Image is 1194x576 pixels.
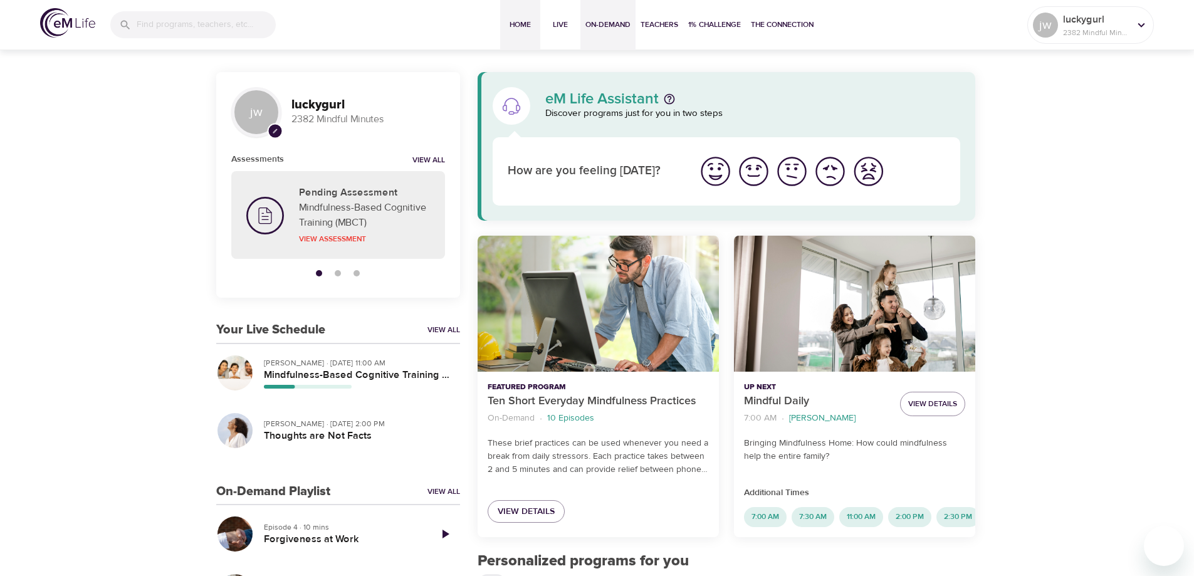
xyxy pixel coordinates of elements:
[478,236,719,372] button: Ten Short Everyday Mindfulness Practices
[264,521,420,533] p: Episode 4 · 10 mins
[501,96,521,116] img: eM Life Assistant
[789,412,856,425] p: [PERSON_NAME]
[264,533,420,546] h5: Forgiveness at Work
[231,87,281,137] div: jw
[839,511,883,522] span: 11:00 AM
[488,500,565,523] a: View Details
[744,486,965,500] p: Additional Times
[299,186,430,199] h5: Pending Assessment
[216,323,325,337] h3: Your Live Schedule
[744,412,777,425] p: 7:00 AM
[291,112,445,127] p: 2382 Mindful Minutes
[734,236,975,372] button: Mindful Daily
[792,511,834,522] span: 7:30 AM
[291,98,445,112] h3: luckygurl
[508,162,681,181] p: How are you feeling [DATE]?
[744,382,890,393] p: Up Next
[688,18,741,31] span: 1% Challenge
[231,152,284,166] h6: Assessments
[430,519,460,549] a: Play Episode
[488,412,535,425] p: On-Demand
[498,504,555,520] span: View Details
[264,418,450,429] p: [PERSON_NAME] · [DATE] 2:00 PM
[585,18,631,31] span: On-Demand
[545,18,575,31] span: Live
[813,154,847,189] img: bad
[1033,13,1058,38] div: jw
[264,369,450,382] h5: Mindfulness-Based Cognitive Training (MBCT)
[1144,526,1184,566] iframe: Button to launch messaging window
[488,393,709,410] p: Ten Short Everyday Mindfulness Practices
[744,507,787,527] div: 7:00 AM
[744,437,965,463] p: Bringing Mindfulness Home: How could mindfulness help the entire family?
[488,410,709,427] nav: breadcrumb
[811,152,849,191] button: I'm feeling bad
[775,154,809,189] img: ok
[736,154,771,189] img: good
[773,152,811,191] button: I'm feeling ok
[216,484,330,499] h3: On-Demand Playlist
[744,511,787,522] span: 7:00 AM
[488,382,709,393] p: Featured Program
[888,511,931,522] span: 2:00 PM
[427,325,460,335] a: View All
[264,357,450,369] p: [PERSON_NAME] · [DATE] 11:00 AM
[698,154,733,189] img: great
[641,18,678,31] span: Teachers
[264,429,450,442] h5: Thoughts are Not Facts
[545,92,659,107] p: eM Life Assistant
[488,437,709,476] p: These brief practices can be used whenever you need a break from daily stressors. Each practice t...
[792,507,834,527] div: 7:30 AM
[839,507,883,527] div: 11:00 AM
[1063,27,1129,38] p: 2382 Mindful Minutes
[505,18,535,31] span: Home
[849,152,888,191] button: I'm feeling worst
[936,507,980,527] div: 2:30 PM
[888,507,931,527] div: 2:00 PM
[908,397,957,411] span: View Details
[851,154,886,189] img: worst
[545,107,961,121] p: Discover programs just for you in two steps
[744,393,890,410] p: Mindful Daily
[137,11,276,38] input: Find programs, teachers, etc...
[40,8,95,38] img: logo
[547,412,594,425] p: 10 Episodes
[696,152,735,191] button: I'm feeling great
[299,200,430,230] p: Mindfulness-Based Cognitive Training (MBCT)
[900,392,965,416] button: View Details
[216,515,254,553] button: Forgiveness at Work
[936,511,980,522] span: 2:30 PM
[782,410,784,427] li: ·
[735,152,773,191] button: I'm feeling good
[412,155,445,166] a: View all notifications
[1063,12,1129,27] p: luckygurl
[478,552,976,570] h2: Personalized programs for you
[427,486,460,497] a: View All
[744,410,890,427] nav: breadcrumb
[540,410,542,427] li: ·
[751,18,814,31] span: The Connection
[299,233,430,244] p: View Assessment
